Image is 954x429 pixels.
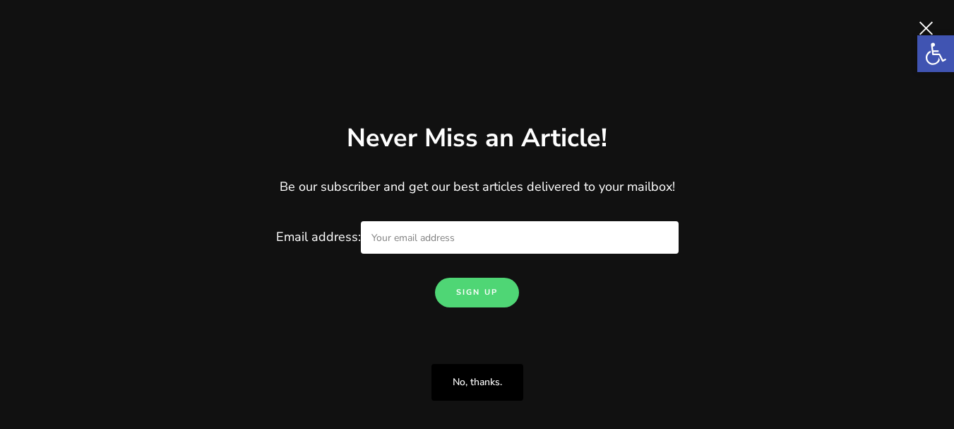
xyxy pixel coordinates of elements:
[347,122,607,156] h5: Never Miss an Article!
[435,278,519,307] input: Sign up
[276,228,679,245] label: Email address:
[431,364,523,401] a: No, thanks.
[75,177,880,197] p: Be our subscriber and get our best articles delivered to your mailbox!
[361,221,679,254] input: Email address:
[912,14,940,42] span: Close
